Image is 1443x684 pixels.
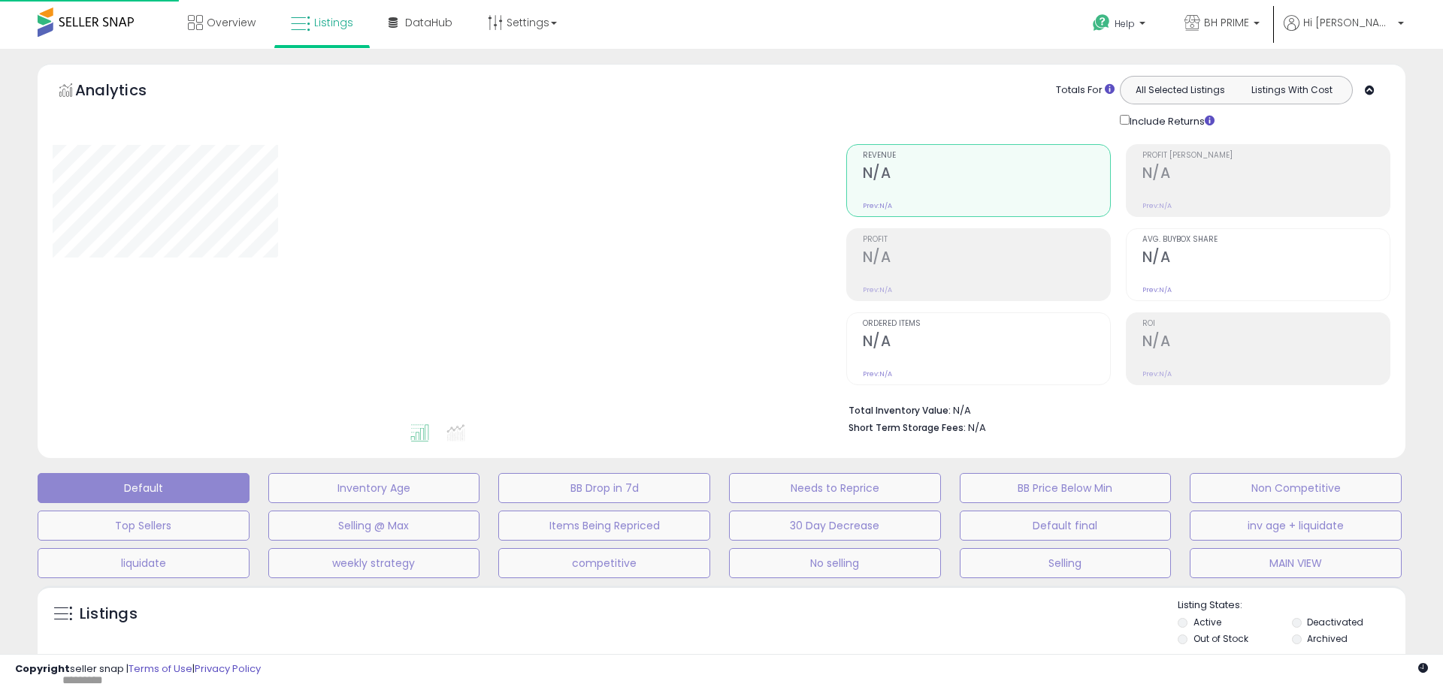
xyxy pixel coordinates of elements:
button: Selling [960,548,1172,578]
i: Get Help [1092,14,1111,32]
button: BB Drop in 7d [498,473,710,503]
li: N/A [849,400,1379,418]
div: Totals For [1056,83,1115,98]
h2: N/A [1142,164,1390,185]
span: Listings [314,15,353,30]
span: Hi [PERSON_NAME] [1303,15,1393,30]
a: Hi [PERSON_NAME] [1284,15,1404,49]
button: 30 Day Decrease [729,511,941,541]
button: competitive [498,548,710,578]
button: MAIN VIEW [1190,548,1402,578]
button: weekly strategy [268,548,480,578]
span: Ordered Items [863,320,1110,328]
button: Selling @ Max [268,511,480,541]
span: Profit [863,236,1110,244]
h2: N/A [863,164,1110,185]
button: liquidate [38,548,250,578]
small: Prev: N/A [863,285,892,294]
button: BB Price Below Min [960,473,1172,503]
span: Help [1115,17,1135,30]
button: Default final [960,511,1172,541]
span: DataHub [405,15,452,30]
strong: Copyright [15,661,70,676]
button: All Selected Listings [1124,80,1236,100]
small: Prev: N/A [1142,369,1172,378]
b: Total Inventory Value: [849,404,951,417]
h2: N/A [863,333,1110,353]
a: Help [1081,2,1160,49]
h2: N/A [1142,249,1390,269]
b: Short Term Storage Fees: [849,421,966,434]
button: Needs to Reprice [729,473,941,503]
span: N/A [968,420,986,435]
h2: N/A [863,249,1110,269]
small: Prev: N/A [863,201,892,210]
button: Items Being Repriced [498,511,710,541]
button: Non Competitive [1190,473,1402,503]
span: Revenue [863,152,1110,160]
small: Prev: N/A [863,369,892,378]
span: Avg. Buybox Share [1142,236,1390,244]
button: No selling [729,548,941,578]
div: Include Returns [1109,112,1233,129]
small: Prev: N/A [1142,285,1172,294]
h5: Analytics [75,80,176,104]
span: ROI [1142,320,1390,328]
button: inv age + liquidate [1190,511,1402,541]
h2: N/A [1142,333,1390,353]
div: seller snap | | [15,662,261,676]
span: Profit [PERSON_NAME] [1142,152,1390,160]
button: Top Sellers [38,511,250,541]
button: Inventory Age [268,473,480,503]
span: BH PRIME [1204,15,1249,30]
button: Listings With Cost [1236,80,1348,100]
span: Overview [207,15,256,30]
small: Prev: N/A [1142,201,1172,210]
button: Default [38,473,250,503]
